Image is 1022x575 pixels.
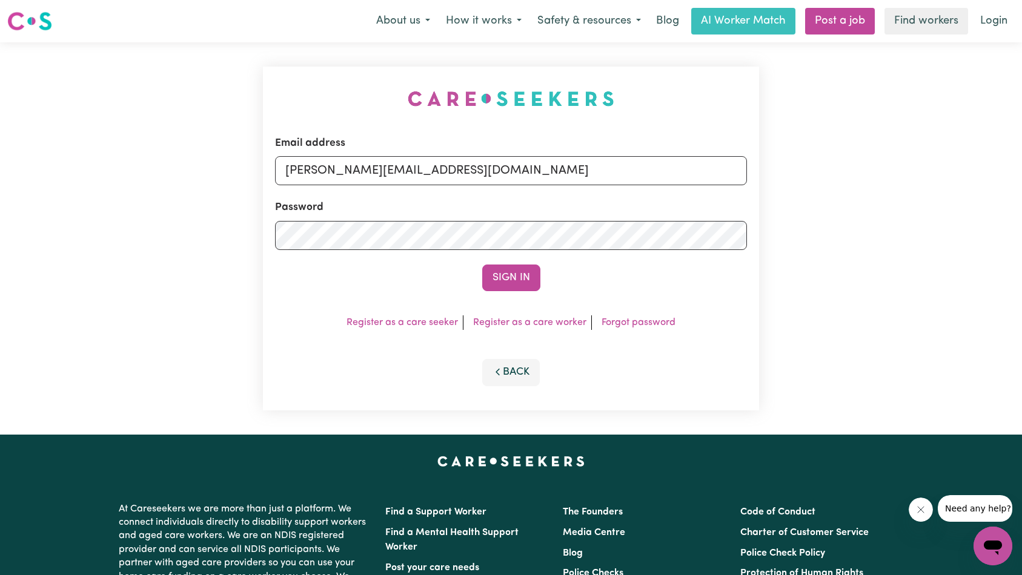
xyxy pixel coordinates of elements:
[385,528,519,552] a: Find a Mental Health Support Worker
[473,318,586,327] a: Register as a care worker
[563,528,625,537] a: Media Centre
[275,136,345,151] label: Email address
[740,507,815,517] a: Code of Conduct
[602,318,675,327] a: Forgot password
[740,528,869,537] a: Charter of Customer Service
[884,8,968,34] a: Find workers
[482,359,540,386] button: Back
[563,548,583,558] a: Blog
[805,8,875,34] a: Post a job
[275,156,748,185] input: Email address
[974,527,1012,565] iframe: Button to launch messaging window
[347,318,458,327] a: Register as a care seeker
[740,548,825,558] a: Police Check Policy
[529,8,649,34] button: Safety & resources
[691,8,795,34] a: AI Worker Match
[909,498,933,522] iframe: Close message
[438,8,529,34] button: How it works
[563,507,623,517] a: The Founders
[385,507,486,517] a: Find a Support Worker
[385,563,479,573] a: Post your care needs
[275,200,324,215] label: Password
[938,495,1012,522] iframe: Message from company
[437,456,585,466] a: Careseekers home page
[7,10,52,32] img: Careseekers logo
[368,8,438,34] button: About us
[7,7,52,35] a: Careseekers logo
[482,264,540,291] button: Sign In
[649,8,686,34] a: Blog
[973,8,1015,34] a: Login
